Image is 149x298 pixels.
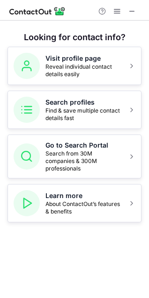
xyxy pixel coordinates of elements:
[14,97,40,123] img: Search profiles
[14,190,40,216] img: Learn more
[9,6,66,17] img: ContactOut v5.3.10
[45,141,122,150] h5: Go to Search Portal
[45,150,122,172] span: Search from 30M companies & 300M professionals
[45,200,122,215] span: About ContactOut’s features & benefits
[7,47,142,85] button: Visit profile pageReveal individual contact details easily
[7,184,142,222] button: Learn moreAbout ContactOut’s features & benefits
[45,191,122,200] h5: Learn more
[7,91,142,129] button: Search profilesFind & save multiple contact details fast
[45,54,122,63] h5: Visit profile page
[45,107,122,122] span: Find & save multiple contact details fast
[45,63,122,78] span: Reveal individual contact details easily
[14,53,40,79] img: Visit profile page
[7,135,142,178] button: Go to Search PortalSearch from 30M companies & 300M professionals
[45,98,122,107] h5: Search profiles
